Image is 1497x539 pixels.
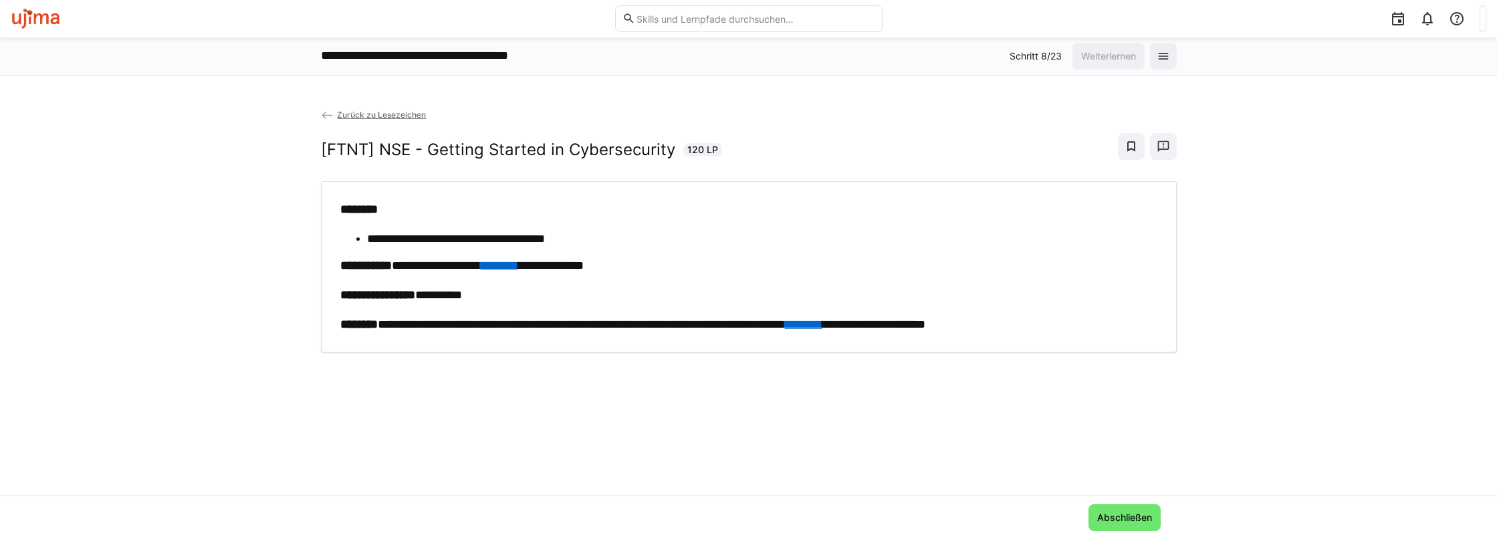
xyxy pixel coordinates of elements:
[1079,49,1138,63] span: Weiterlernen
[1072,43,1145,70] button: Weiterlernen
[1095,511,1154,524] span: Abschließen
[1088,504,1161,531] button: Abschließen
[1010,49,1062,63] p: Schritt 8/23
[337,110,426,120] span: Zurück zu Lesezeichen
[321,140,675,160] h2: [FTNT] NSE - Getting Started in Cybersecurity
[321,110,427,120] a: Zurück zu Lesezeichen
[635,13,875,25] input: Skills und Lernpfade durchsuchen…
[687,143,718,156] span: 120 LP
